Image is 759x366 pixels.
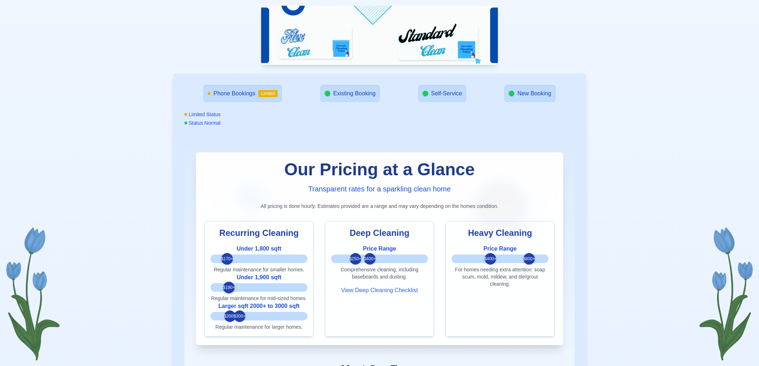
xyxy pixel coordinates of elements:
[258,90,278,97] span: Limited
[204,161,555,178] h1: Our Pricing at a Glance
[184,111,575,118] span: Limited Status
[333,89,376,98] span: Existing Booking
[523,253,535,265] div: $800+
[184,119,575,127] span: Status Normal
[325,91,330,96] span: Available for Action
[485,253,496,265] div: $400+
[221,253,233,265] div: $170+
[350,253,361,265] div: $250+
[234,310,245,322] div: $300+
[468,227,532,239] h2: Heavy Cleaning
[452,244,548,253] div: Price Range
[211,323,307,331] p: Regular maintenance for larger homes.
[211,302,307,310] div: Larger sqft 2000+ to 3000 sqft
[211,244,307,253] div: Under 1,800 sqft
[204,203,555,210] p: All pricing is done hourly. Estimates provided are a range and may vary depending on the homes co...
[213,89,255,98] span: Phone Bookings
[431,89,462,98] span: Self-Service
[364,253,376,265] div: $400+
[211,295,307,302] p: Regular maintenance for mid-sized homes.
[224,310,236,322] div: $200+
[211,273,307,282] div: Under 1,900 sqft
[509,91,514,96] span: Available for Action
[204,184,555,194] p: Transparent rates for a sparkling clean home
[341,286,418,295] a: View Deep Cleaning Checklist
[331,266,428,280] p: Comprehensive cleaning, including baseboards and dusting.
[423,91,428,96] span: Available for Action
[208,92,211,95] span: Limited Availability
[331,244,428,253] div: Price Range
[261,6,498,65] img: Flex Standard Animation
[517,89,551,98] span: New Booking
[350,227,410,239] h2: Deep Cleaning
[223,282,235,293] div: $190+
[452,266,548,287] p: For homes needing extra attention: soap scum, mold, mildew, and tile/grout cleaning.
[219,227,298,239] h2: Recurring Cleaning
[211,266,307,273] p: Regular maintenance for smaller homes.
